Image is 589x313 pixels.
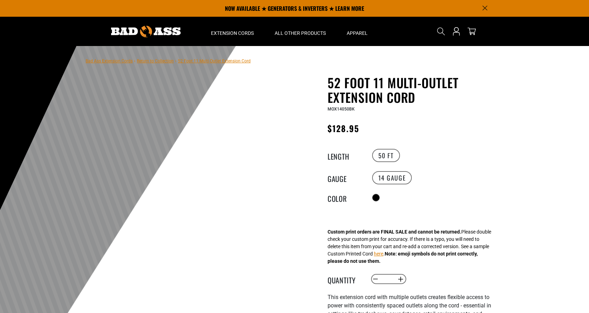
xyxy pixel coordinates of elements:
[435,26,447,37] summary: Search
[374,250,383,258] button: here
[328,173,362,182] legend: Gauge
[275,30,326,36] span: All Other Products
[328,107,355,112] span: MOX14050BK
[86,59,133,63] a: Bad Ass Extension Cords
[328,122,360,135] span: $128.95
[347,30,368,36] span: Apparel
[211,30,254,36] span: Extension Cords
[264,17,336,46] summary: All Other Products
[328,151,362,160] legend: Length
[328,228,491,265] div: Please double check your custom print for accuracy. If there is a typo, you will need to delete t...
[134,59,135,63] span: ›
[328,193,362,202] legend: Color
[86,56,251,65] nav: breadcrumbs
[328,251,478,264] strong: Note: emoji symbols do not print correctly, please do not use them.
[178,59,251,63] span: 52 Foot 11 Multi-Outlet Extension Cord
[372,149,400,162] label: 50 FT
[372,171,412,184] label: 14 Gauge
[201,17,264,46] summary: Extension Cords
[137,59,174,63] a: Return to Collection
[328,275,362,284] label: Quantity
[175,59,176,63] span: ›
[328,229,461,235] strong: Custom print orders are FINAL SALE and cannot be returned.
[328,75,498,105] h1: 52 Foot 11 Multi-Outlet Extension Cord
[336,17,378,46] summary: Apparel
[111,26,181,37] img: Bad Ass Extension Cords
